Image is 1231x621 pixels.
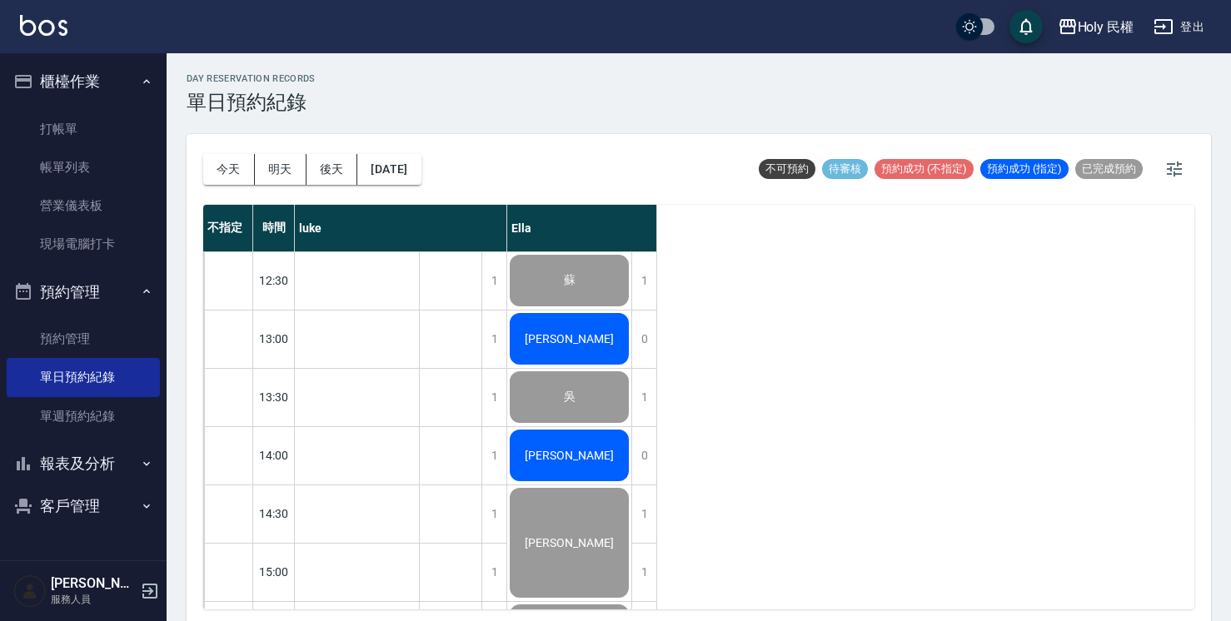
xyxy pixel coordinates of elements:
[253,426,295,484] div: 14:00
[253,205,295,251] div: 時間
[7,442,160,485] button: 報表及分析
[20,15,67,36] img: Logo
[7,225,160,263] a: 現場電腦打卡
[7,110,160,148] a: 打帳單
[1075,161,1143,176] span: 已完成預約
[631,369,656,426] div: 1
[7,484,160,528] button: 客戶管理
[521,536,617,549] span: [PERSON_NAME]
[51,592,136,607] p: 服務人員
[631,485,656,543] div: 1
[481,369,506,426] div: 1
[481,252,506,310] div: 1
[203,205,253,251] div: 不指定
[253,368,295,426] div: 13:30
[481,544,506,601] div: 1
[295,205,507,251] div: luke
[1051,10,1141,44] button: Holy 民權
[1078,17,1134,37] div: Holy 民權
[51,575,136,592] h5: [PERSON_NAME]
[253,543,295,601] div: 15:00
[253,484,295,543] div: 14:30
[980,161,1069,176] span: 預約成功 (指定)
[7,186,160,225] a: 營業儀表板
[7,397,160,435] a: 單週預約紀錄
[759,161,815,176] span: 不可預約
[631,544,656,601] div: 1
[631,427,656,484] div: 0
[357,154,421,185] button: [DATE]
[7,60,160,103] button: 櫃檯作業
[255,154,307,185] button: 明天
[307,154,358,185] button: 後天
[631,310,656,368] div: 0
[631,252,656,310] div: 1
[561,273,579,288] span: 蘇
[521,332,617,345] span: [PERSON_NAME]
[7,148,160,186] a: 帳單列表
[7,271,160,314] button: 預約管理
[13,574,47,608] img: Person
[822,161,868,176] span: 待審核
[187,73,316,84] h2: day Reservation records
[481,427,506,484] div: 1
[187,91,316,114] h3: 單日預約紀錄
[561,390,579,405] span: 吳
[1147,12,1211,42] button: 登出
[203,154,255,185] button: 今天
[507,205,657,251] div: Ella
[521,449,617,462] span: [PERSON_NAME]
[875,161,974,176] span: 預約成功 (不指定)
[253,310,295,368] div: 13:00
[7,320,160,358] a: 預約管理
[7,358,160,396] a: 單日預約紀錄
[481,310,506,368] div: 1
[1009,10,1043,43] button: save
[253,251,295,310] div: 12:30
[481,485,506,543] div: 1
